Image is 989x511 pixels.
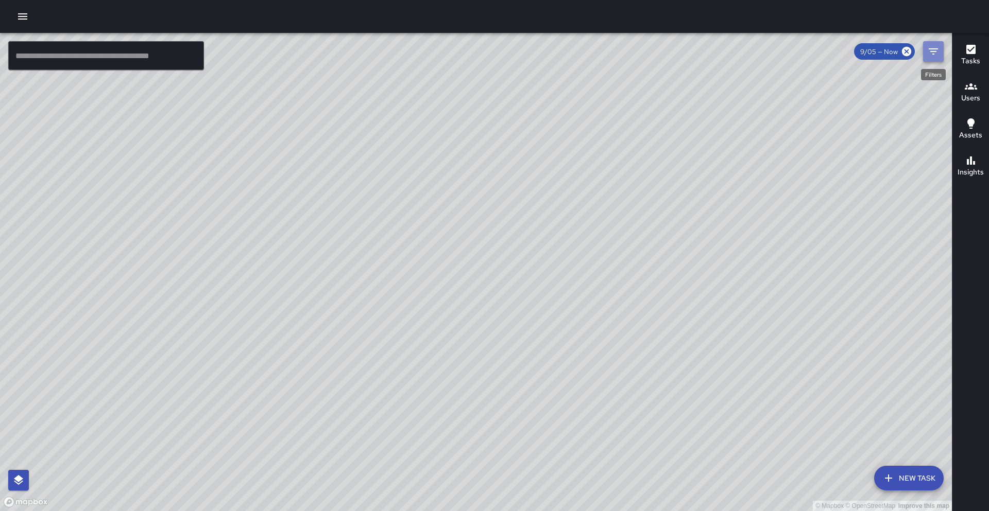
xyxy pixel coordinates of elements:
button: New Task [874,466,944,490]
span: 9/05 — Now [854,47,904,56]
h6: Insights [958,167,984,178]
h6: Assets [959,130,982,141]
button: Tasks [952,37,989,74]
div: Filters [921,69,946,80]
button: Filters [923,41,944,62]
h6: Tasks [961,56,980,67]
h6: Users [961,93,980,104]
button: Insights [952,148,989,185]
button: Users [952,74,989,111]
div: 9/05 — Now [854,43,915,60]
button: Assets [952,111,989,148]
